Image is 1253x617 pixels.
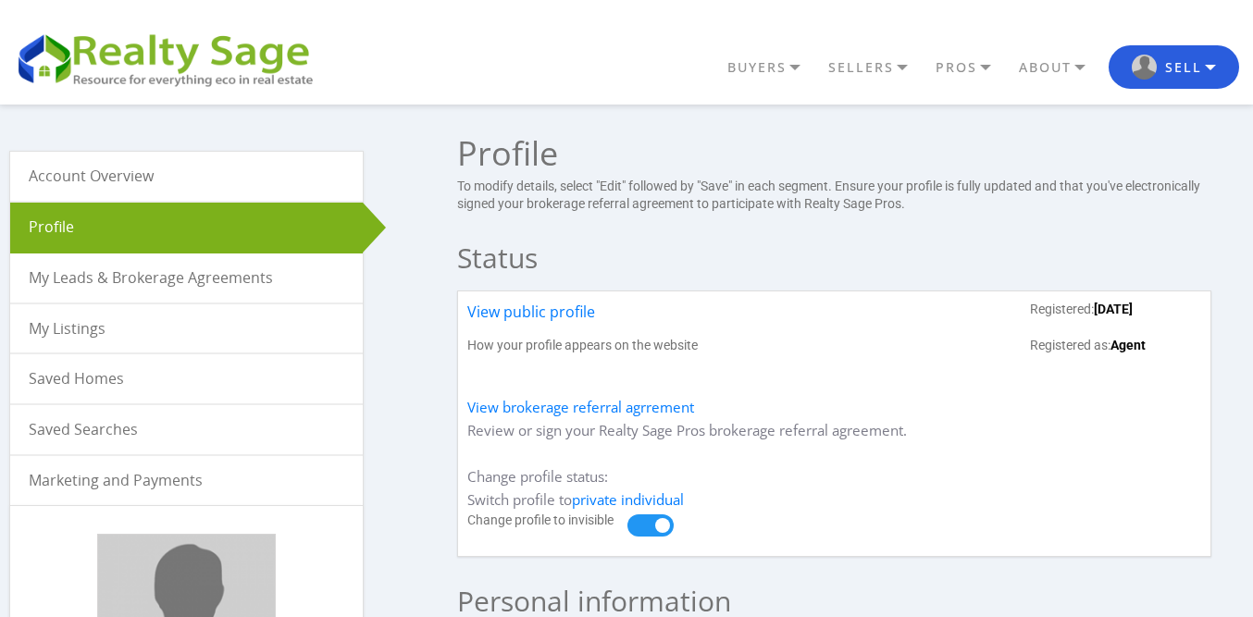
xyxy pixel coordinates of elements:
strong: [DATE] [1094,302,1133,316]
h2: Status [457,232,1211,284]
p: How your profile appears on the website [467,337,698,355]
a: Profile [10,203,363,252]
p: Registered: [1030,301,1201,319]
div: Review or sign your Realty Sage Pros brokerage referral agreement. Change profile status: Switch ... [457,290,1211,557]
h1: Profile [457,137,1211,170]
p: Registered as: [1030,337,1201,355]
a: SELLERS [824,52,931,83]
a: BUYERS [723,52,824,83]
a: Saved Searches [10,405,363,454]
a: Account Overview [10,152,363,201]
strong: Agent [1110,338,1146,352]
a: private individual [572,490,684,509]
a: My Listings [10,304,363,353]
a: My Leads & Brokerage Agreements [10,253,363,302]
a: View public profile [467,301,595,337]
a: View brokerage referral agrrement [467,398,694,416]
a: PROS [931,52,1014,83]
a: Marketing and Payments [10,456,363,505]
p: To modify details, select "Edit" followed by "Save" in each segment. Ensure your profile is fully... [457,178,1211,214]
a: ABOUT [1014,52,1109,83]
img: REALTY SAGE [14,28,329,89]
button: RS user logo Sell [1109,45,1239,89]
a: Saved Homes [10,354,363,403]
img: RS user logo [1132,55,1157,80]
p: Change profile to invisible [467,512,627,530]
